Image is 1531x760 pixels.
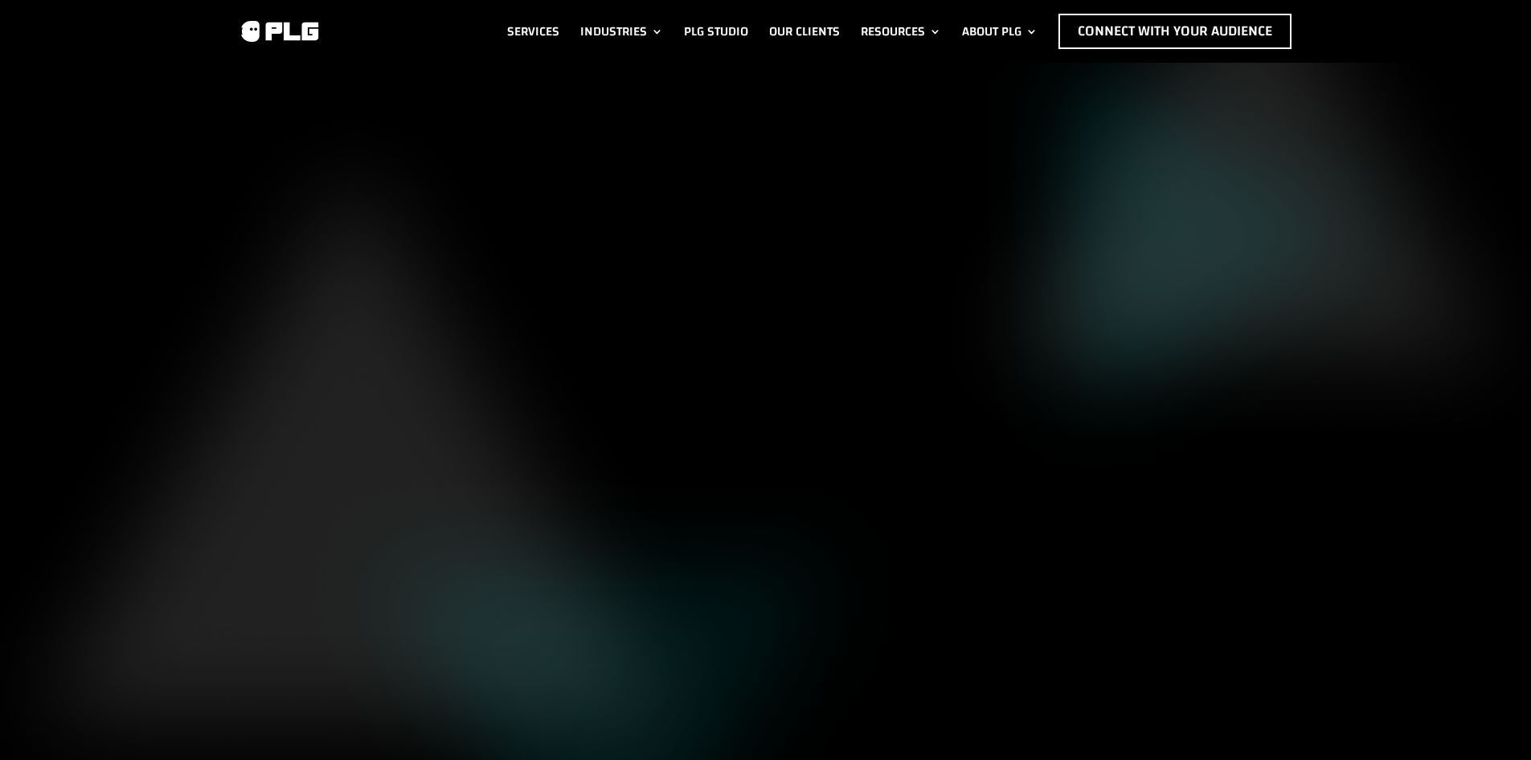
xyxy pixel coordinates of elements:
[580,14,663,49] a: Industries
[962,14,1038,49] a: About PLG
[684,14,748,49] a: PLG Studio
[507,14,559,49] a: Services
[861,14,941,49] a: Resources
[769,14,840,49] a: Our Clients
[1058,14,1292,49] a: Connect with Your Audience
